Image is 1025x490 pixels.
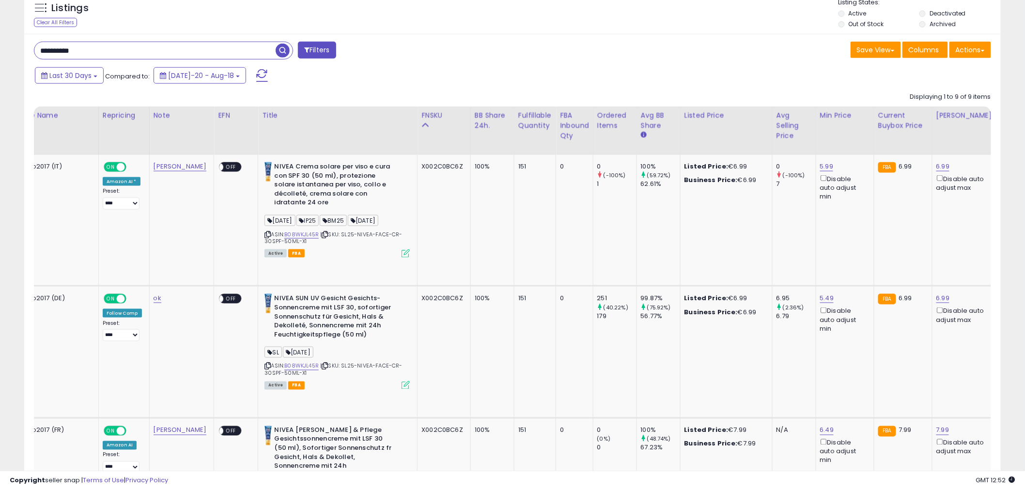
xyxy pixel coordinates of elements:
div: Note [154,110,210,121]
div: Preset: [103,452,142,474]
span: [DATE] [283,347,313,358]
div: Nikilko2017 (FR) [16,426,91,435]
div: 251 [597,294,637,303]
a: 5.99 [820,162,834,171]
div: 100% [475,426,507,435]
div: 151 [518,294,548,303]
div: €6.99 [684,308,765,317]
span: OFF [224,295,239,303]
span: FBA [288,249,305,258]
small: (0%) [597,435,611,443]
div: €6.99 [684,294,765,303]
b: Listed Price: [684,426,729,435]
img: 41SSx7QWAbL._SL40_.jpg [264,426,272,445]
div: 151 [518,426,548,435]
div: 100% [475,294,507,303]
div: Disable auto adjust max [936,437,991,456]
label: Active [849,9,867,17]
div: Current Buybox Price [878,110,928,131]
span: IP25 [296,215,319,226]
div: Title [262,110,413,121]
div: Fulfillable Quantity [518,110,552,131]
b: NIVEA [PERSON_NAME] & Pflege Gesichtssonnencreme mit LSF 30 (50 ml), Sofortiger Sonnenschutz fr G... [274,426,392,482]
div: [PERSON_NAME] [936,110,994,121]
a: 6.49 [820,426,834,435]
div: 62.61% [641,180,680,188]
span: | SKU: SL25-NIVEA-FACE-CR-30SPF-50ML-X1 [264,230,402,245]
span: ON [105,295,117,303]
span: 6.99 [899,162,912,171]
span: OFF [125,427,140,435]
span: ON [105,163,117,171]
a: [PERSON_NAME] [154,426,207,435]
div: Amazon AI [103,441,137,450]
strong: Copyright [10,475,45,485]
div: Avg BB Share [641,110,676,131]
div: 0 [560,426,586,435]
small: FBA [878,426,896,437]
span: OFF [224,163,239,171]
small: (-100%) [604,171,626,179]
a: ok [154,293,161,303]
div: ASIN: [264,294,410,388]
div: €7.99 [684,440,765,448]
span: OFF [224,427,239,435]
button: Actions [949,42,991,58]
button: Save View [851,42,901,58]
div: Avg Selling Price [777,110,812,141]
div: 67.23% [641,444,680,452]
b: NIVEA SUN UV Gesicht Gesichts-Sonnencreme mit LSF 30, sofortiger Sonnenschutz für Gesicht, Hals &... [274,294,392,341]
span: Last 30 Days [49,71,92,80]
div: Listed Price [684,110,768,121]
label: Deactivated [930,9,966,17]
span: All listings currently available for purchase on Amazon [264,382,287,390]
div: X002C0BC6Z [421,426,463,435]
div: Disable auto adjust min [820,173,867,201]
small: (2.36%) [783,304,804,311]
h5: Listings [51,1,89,15]
div: Store Name [16,110,94,121]
div: 99.87% [641,294,680,303]
div: 151 [518,162,548,171]
a: Terms of Use [83,475,124,485]
div: €6.99 [684,176,765,184]
button: [DATE]-20 - Aug-18 [154,67,246,84]
span: BM25 [320,215,347,226]
small: (59.72%) [647,171,671,179]
small: (75.92%) [647,304,671,311]
a: B08WKJL45R [284,230,319,239]
a: B08WKJL45R [284,362,319,370]
div: N/A [777,426,808,435]
div: Preset: [103,188,142,210]
div: 100% [475,162,507,171]
span: SL [264,347,281,358]
div: X002C0BC6Z [421,162,463,171]
div: Amazon AI * [103,177,140,186]
span: [DATE] [264,215,295,226]
span: All listings currently available for purchase on Amazon [264,249,287,258]
div: seller snap | | [10,476,168,485]
span: ON [105,427,117,435]
button: Filters [298,42,336,59]
div: BB Share 24h. [475,110,510,131]
img: 41SSx7QWAbL._SL40_.jpg [264,162,272,182]
a: Privacy Policy [125,475,168,485]
div: Disable auto adjust max [936,306,991,324]
div: EFN [218,110,254,121]
div: 100% [641,426,680,435]
div: Min Price [820,110,870,121]
span: [DATE] [348,215,378,226]
button: Last 30 Days [35,67,104,84]
a: 6.99 [936,162,950,171]
div: Nikilko2017 (DE) [16,294,91,303]
b: NIVEA Crema solare per viso e cura con SPF 30 (50 ml), protezione solare istantanea per viso, col... [274,162,392,210]
img: 31Cn0gHhsgL._SL40_.jpg [264,294,272,313]
div: 0 [597,426,637,435]
b: Business Price: [684,307,738,317]
a: 6.99 [936,293,950,303]
div: Nikilko2017 (IT) [16,162,91,171]
div: Follow Comp [103,309,142,318]
div: 6.79 [777,312,816,321]
small: FBA [878,162,896,173]
b: Listed Price: [684,162,729,171]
